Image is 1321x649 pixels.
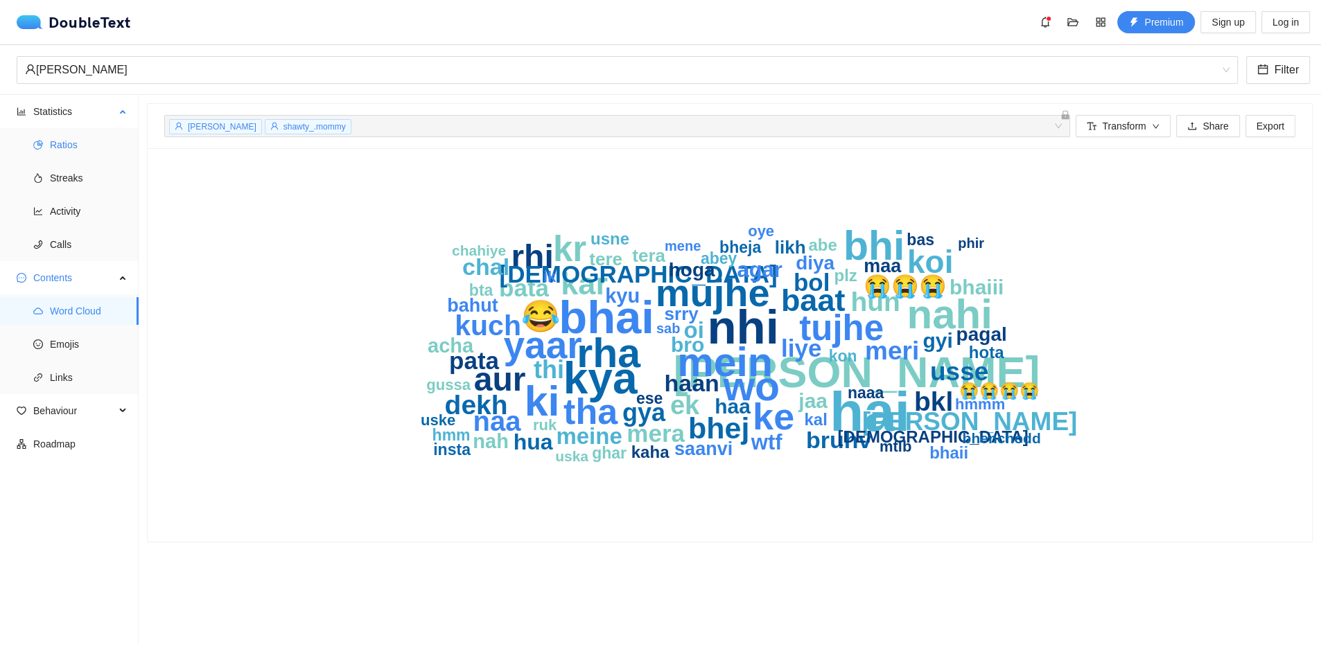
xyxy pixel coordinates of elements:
button: thunderboltPremium [1117,11,1195,33]
text: ke [753,395,794,437]
text: acha [428,335,474,357]
text: bheja [719,238,761,256]
text: wtf [751,430,782,454]
span: Log in [1272,15,1299,30]
text: 😭😭😭 [864,273,947,299]
text: likh [775,237,806,258]
text: ki [525,377,560,425]
span: user [25,64,36,75]
button: bell [1034,11,1056,33]
text: [PERSON_NAME] [674,348,1040,396]
text: kr [553,229,586,269]
text: tujhe [799,308,884,348]
text: chal [462,254,509,280]
img: logo [17,15,49,29]
text: ese [636,389,663,407]
text: bro [671,333,704,356]
text: mein [677,339,773,385]
text: sab [656,321,680,336]
a: logoDoubleText [17,15,131,29]
text: bata [499,274,550,301]
span: message [17,273,26,283]
text: phir [958,235,984,251]
span: heart [17,406,26,416]
text: bkl [914,386,953,416]
text: bta [469,281,493,299]
span: pie-chart [33,140,43,150]
span: Contents [33,264,115,292]
text: yaar [503,323,581,366]
text: hoga [669,259,715,281]
text: abey [701,249,737,267]
text: rha [577,330,641,376]
span: user [175,122,183,130]
text: baat [781,283,846,318]
span: cloud [33,306,43,316]
text: tera [632,245,665,266]
span: line-chart [33,206,43,216]
text: bhai [559,291,654,343]
text: bhaii [929,443,968,462]
span: phone [33,240,43,249]
text: jaa [798,389,828,412]
span: Behaviour [33,397,115,425]
text: thi [534,355,564,384]
span: smile [33,339,43,349]
text: meri [865,337,919,365]
text: mera [627,420,685,447]
text: rhi [511,238,553,275]
text: kuch [455,310,521,341]
text: 😭😭😭😭 [959,381,1040,400]
span: appstore [1090,17,1111,28]
text: kyu [605,285,640,307]
text: bhenchodd [962,430,1040,446]
text: koi [907,244,953,280]
div: [PERSON_NAME] [25,57,1217,83]
text: tha [563,391,618,432]
span: Export [1257,118,1284,134]
button: Log in [1261,11,1310,33]
text: saanvi [674,438,733,459]
text: liye [781,335,821,362]
text: naaa [848,384,884,402]
text: ik [543,268,557,285]
text: aur [474,361,526,398]
button: calendarFilter [1246,56,1310,84]
text: kon [829,347,857,365]
text: naa [473,406,522,436]
text: dekh [444,390,507,420]
span: lock [1060,110,1070,120]
text: plz [834,266,857,285]
text: mujhe [656,271,770,314]
text: nahi [907,291,992,337]
span: Calls [50,231,128,258]
text: kya [563,353,638,403]
text: mene [665,238,701,254]
text: [PERSON_NAME] [862,407,1077,436]
text: haa [715,395,751,418]
span: apartment [17,439,26,449]
text: hmmm [955,395,1005,413]
text: hmm [432,426,471,444]
span: user [270,122,279,130]
span: font-size [1087,121,1096,132]
span: Roadmap [33,430,128,458]
text: nhi [707,301,778,354]
text: bahut [447,295,498,316]
span: Emojis [50,330,128,358]
text: [DEMOGRAPHIC_DATA] [499,260,777,287]
text: diya [796,252,834,274]
text: hai [830,381,910,443]
text: pata [449,347,500,374]
text: insta [433,441,471,459]
span: Activity [50,197,128,225]
text: kal [804,410,827,429]
text: oye [748,222,774,240]
text: gyi [922,329,952,352]
text: meine [556,423,622,449]
text: kaha [631,443,670,461]
span: calendar [1257,64,1268,77]
span: Premium [1144,15,1183,30]
span: Filter [1274,61,1299,78]
text: usse [930,357,988,386]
